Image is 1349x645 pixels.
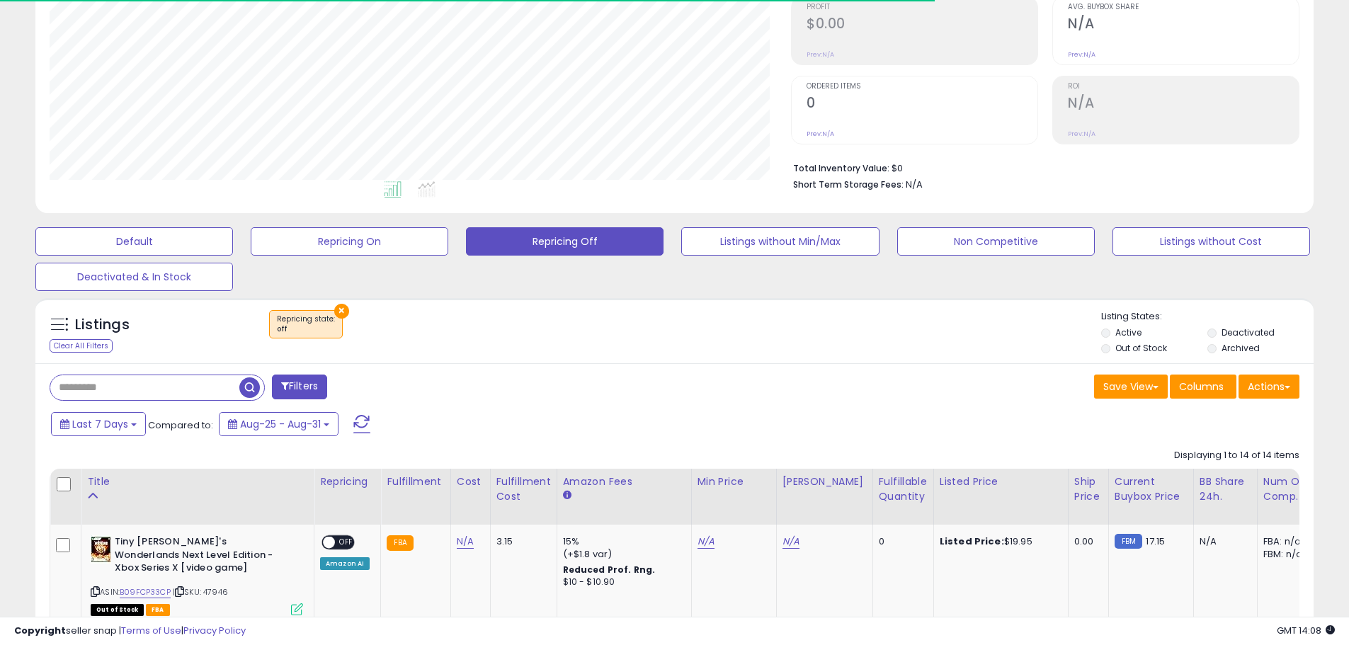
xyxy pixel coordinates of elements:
[807,95,1037,114] h2: 0
[277,314,335,335] span: Repricing state :
[466,227,664,256] button: Repricing Off
[91,535,111,564] img: 51gOFP+LznL._SL40_.jpg
[1239,375,1299,399] button: Actions
[1115,342,1167,354] label: Out of Stock
[91,535,303,614] div: ASIN:
[334,304,349,319] button: ×
[1068,16,1299,35] h2: N/A
[1263,548,1310,561] div: FBM: n/a
[897,227,1095,256] button: Non Competitive
[1074,535,1098,548] div: 0.00
[879,474,928,504] div: Fulfillable Quantity
[1112,227,1310,256] button: Listings without Cost
[940,535,1057,548] div: $19.95
[14,624,246,638] div: seller snap | |
[251,227,448,256] button: Repricing On
[1170,375,1236,399] button: Columns
[807,130,834,138] small: Prev: N/A
[91,604,144,616] span: All listings that are currently out of stock and unavailable for purchase on Amazon
[335,537,358,549] span: OFF
[277,324,335,334] div: off
[72,417,128,431] span: Last 7 Days
[1115,326,1142,338] label: Active
[793,159,1289,176] li: $0
[496,535,546,548] div: 3.15
[496,474,551,504] div: Fulfillment Cost
[906,178,923,191] span: N/A
[146,604,170,616] span: FBA
[320,474,375,489] div: Repricing
[807,16,1037,35] h2: $0.00
[457,474,484,489] div: Cost
[14,624,66,637] strong: Copyright
[50,339,113,353] div: Clear All Filters
[1068,50,1095,59] small: Prev: N/A
[387,474,444,489] div: Fulfillment
[75,315,130,335] h5: Listings
[563,474,685,489] div: Amazon Fees
[1068,95,1299,114] h2: N/A
[219,412,338,436] button: Aug-25 - Aug-31
[1068,83,1299,91] span: ROI
[563,564,656,576] b: Reduced Prof. Rng.
[240,417,321,431] span: Aug-25 - Aug-31
[681,227,879,256] button: Listings without Min/Max
[115,535,287,578] b: Tiny [PERSON_NAME]'s Wonderlands Next Level Edition - Xbox Series X [video game]
[35,227,233,256] button: Default
[940,535,1004,548] b: Listed Price:
[1174,449,1299,462] div: Displaying 1 to 14 of 14 items
[1074,474,1103,504] div: Ship Price
[1277,624,1335,637] span: 2025-09-8 14:08 GMT
[387,535,413,551] small: FBA
[320,557,370,570] div: Amazon AI
[183,624,246,637] a: Privacy Policy
[1068,4,1299,11] span: Avg. Buybox Share
[793,162,889,174] b: Total Inventory Value:
[1222,342,1260,354] label: Archived
[148,418,213,432] span: Compared to:
[563,489,571,502] small: Amazon Fees.
[793,178,904,190] b: Short Term Storage Fees:
[698,535,715,549] a: N/A
[1115,534,1142,549] small: FBM
[563,576,681,588] div: $10 - $10.90
[87,474,308,489] div: Title
[807,50,834,59] small: Prev: N/A
[1094,375,1168,399] button: Save View
[1101,310,1314,324] p: Listing States:
[272,375,327,399] button: Filters
[173,586,228,598] span: | SKU: 47946
[1200,535,1246,548] div: N/A
[1179,379,1224,394] span: Columns
[807,4,1037,11] span: Profit
[1263,535,1310,548] div: FBA: n/a
[1263,474,1315,504] div: Num of Comp.
[1115,474,1188,504] div: Current Buybox Price
[1222,326,1275,338] label: Deactivated
[698,474,770,489] div: Min Price
[1068,130,1095,138] small: Prev: N/A
[782,535,799,549] a: N/A
[940,474,1062,489] div: Listed Price
[782,474,867,489] div: [PERSON_NAME]
[121,624,181,637] a: Terms of Use
[879,535,923,548] div: 0
[457,535,474,549] a: N/A
[51,412,146,436] button: Last 7 Days
[120,586,171,598] a: B09FCP33CP
[563,535,681,548] div: 15%
[1200,474,1251,504] div: BB Share 24h.
[1146,535,1165,548] span: 17.15
[807,83,1037,91] span: Ordered Items
[563,548,681,561] div: (+$1.8 var)
[35,263,233,291] button: Deactivated & In Stock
